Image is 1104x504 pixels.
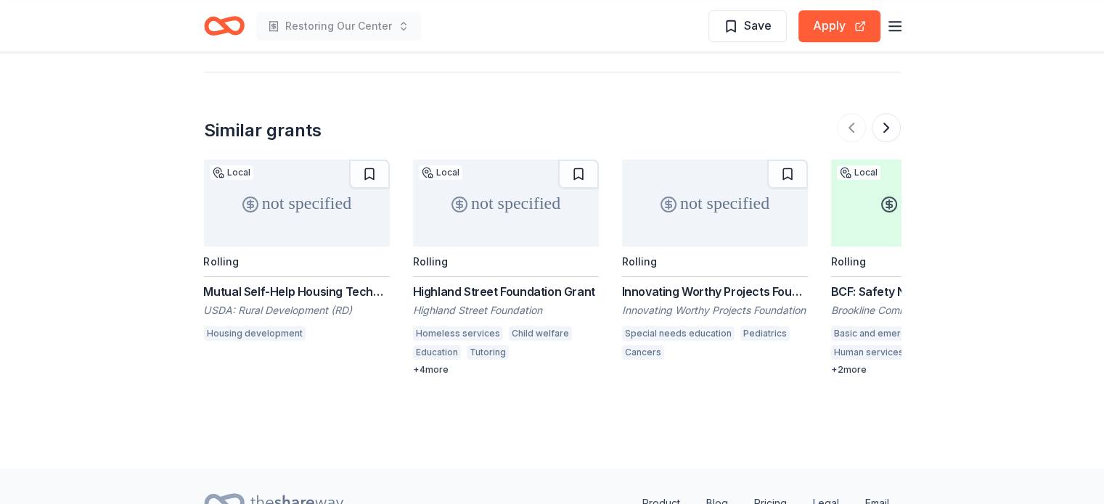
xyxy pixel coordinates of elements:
div: Brookline Community Foundation [831,303,1017,318]
div: + 2 more [831,364,1017,376]
div: Rolling [831,255,866,268]
div: Innovating Worthy Projects Foundation [622,303,808,318]
a: not specifiedLocalRollingMutual Self-Help Housing Technical Assistance Grants in [US_STATE]USDA: ... [204,160,390,345]
a: Home [204,9,245,43]
button: Save [708,10,787,42]
a: up to 30kLocalRollingBCF: Safety Net Grant ProgramBrookline Community FoundationBasic and emergen... [831,160,1017,376]
div: Mutual Self-Help Housing Technical Assistance Grants in [US_STATE] [204,283,390,300]
button: Apply [798,10,880,42]
a: not specifiedLocalRollingHighland Street Foundation GrantHighland Street FoundationHomeless servi... [413,160,599,376]
div: Highland Street Foundation Grant [413,283,599,300]
div: Housing development [204,326,306,341]
div: Tutoring [467,345,509,360]
div: Human services [831,345,907,360]
div: USDA: Rural Development (RD) [204,303,390,318]
div: BCF: Safety Net Grant Program [831,283,1017,300]
div: not specified [204,160,390,247]
div: Child welfare [509,326,572,341]
div: Rolling [413,255,448,268]
div: Rolling [622,255,657,268]
div: Pediatrics [740,326,790,341]
div: Local [210,165,253,180]
div: Similar grants [204,119,322,142]
button: Restoring Our Center [256,12,421,41]
div: Local [837,165,880,180]
div: Rolling [204,255,239,268]
span: Restoring Our Center [285,17,392,35]
div: not specified [413,160,599,247]
div: Basic and emergency aid [831,326,946,341]
div: Education [413,345,461,360]
div: Highland Street Foundation [413,303,599,318]
div: Special needs education [622,326,735,341]
div: + 4 more [413,364,599,376]
span: Save [744,16,772,35]
div: Homeless services [413,326,503,341]
div: up to 30k [831,160,1017,247]
a: not specifiedRollingInnovating Worthy Projects Foundation GrantInnovating Worthy Projects Foundat... [622,160,808,364]
div: not specified [622,160,808,247]
div: Local [419,165,462,180]
div: Cancers [622,345,664,360]
div: Innovating Worthy Projects Foundation Grant [622,283,808,300]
